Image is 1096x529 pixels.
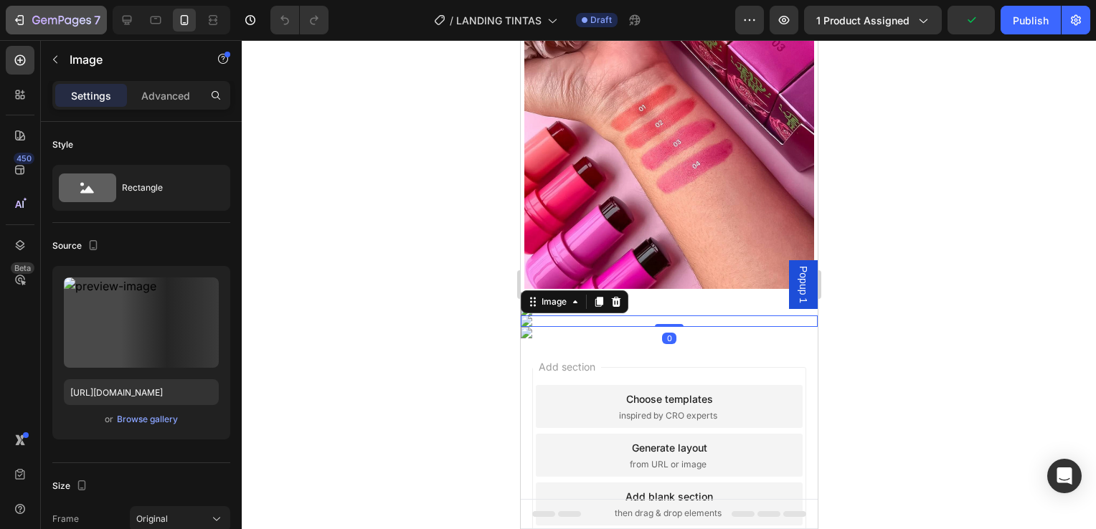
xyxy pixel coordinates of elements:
div: Browse gallery [117,413,178,426]
div: Beta [11,262,34,274]
span: Original [136,513,168,525]
p: Image [70,51,192,68]
div: Rectangle [122,171,209,204]
span: LANDING TINTAS [456,13,542,28]
div: Size [52,477,90,496]
div: Publish [1013,13,1049,28]
img: preview-image [64,277,219,368]
p: Settings [71,88,111,103]
div: Style [52,138,73,151]
input: https://example.com/image.jpg [64,379,219,405]
iframe: Design area [521,40,818,529]
button: Browse gallery [116,412,179,426]
button: 7 [6,6,107,34]
div: Open Intercom Messenger [1047,459,1082,493]
button: 1 product assigned [804,6,942,34]
p: 7 [94,11,100,29]
button: Publish [1001,6,1061,34]
div: Undo/Redo [270,6,329,34]
span: / [450,13,453,28]
div: Source [52,237,102,256]
span: or [105,411,113,428]
span: 1 product assigned [816,13,910,28]
span: Draft [590,14,612,27]
div: 450 [14,153,34,164]
label: Frame [52,513,79,525]
p: Advanced [141,88,190,103]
